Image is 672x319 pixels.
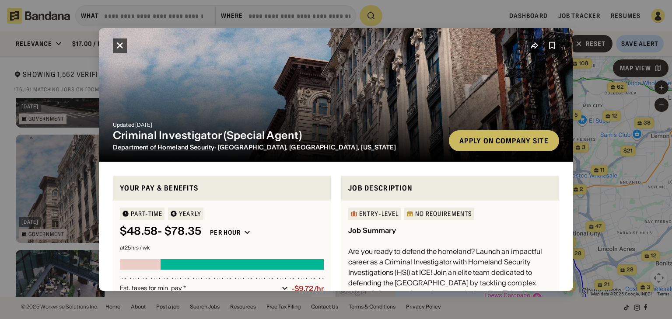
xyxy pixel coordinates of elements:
[120,225,201,238] div: $ 48.58 - $78.35
[120,245,324,250] div: at 25 hrs / wk
[359,211,399,217] div: Entry-Level
[348,183,552,194] div: Job Description
[120,183,324,194] div: Your pay & benefits
[415,211,472,217] div: No Requirements
[459,137,549,144] div: Apply on company site
[131,211,162,217] div: Part-time
[291,284,324,293] div: -$9.72/hr
[113,129,442,142] div: Criminal Investigator (Special Agent)
[113,122,442,128] div: Updated [DATE]
[113,144,442,151] div: · [GEOGRAPHIC_DATA], [GEOGRAPHIC_DATA], [US_STATE]
[179,211,201,217] div: YEARLY
[113,143,214,151] span: Department of Homeland Security
[120,284,278,293] div: Est. taxes for min. pay *
[210,229,241,236] div: Per hour
[348,226,396,235] div: Job Summary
